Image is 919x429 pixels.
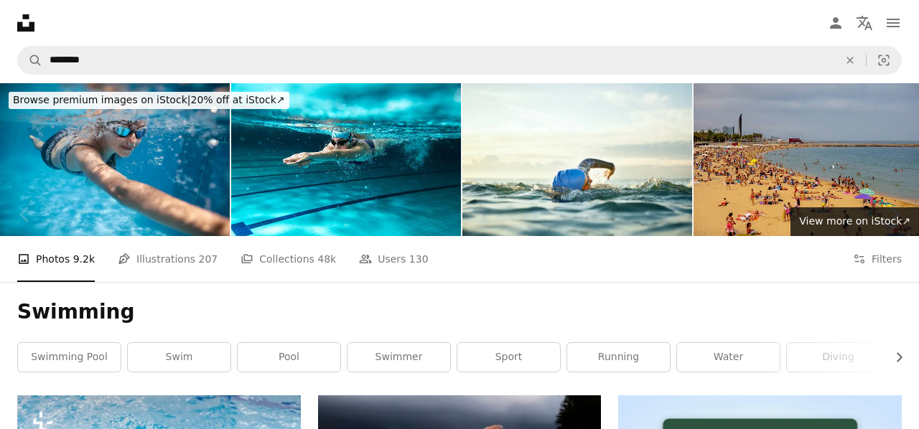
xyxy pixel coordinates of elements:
button: Menu [879,9,908,37]
a: Users 130 [359,236,428,282]
span: Browse premium images on iStock | [13,94,190,105]
span: 20% off at iStock ↗ [13,94,285,105]
button: Clear [834,47,866,74]
a: Log in / Sign up [821,9,850,37]
button: Search Unsplash [18,47,42,74]
button: Language [850,9,879,37]
span: 48k [317,251,336,267]
a: swim [128,343,230,372]
a: diving [787,343,890,372]
a: Illustrations 207 [118,236,218,282]
button: Visual search [867,47,901,74]
button: Filters [853,236,902,282]
span: 207 [199,251,218,267]
a: View more on iStock↗ [790,207,919,236]
img: Female swimmer at the swimming pool. [231,83,461,236]
span: 130 [409,251,429,267]
a: sport [457,343,560,372]
img: Determined woman swimming in sea [462,83,692,236]
a: Home — Unsplash [17,14,34,32]
a: running [567,343,670,372]
h1: Swimming [17,299,902,325]
span: View more on iStock ↗ [799,215,910,227]
button: scroll list to the right [886,343,902,372]
a: water [677,343,780,372]
a: swimming pool [18,343,121,372]
form: Find visuals sitewide [17,46,902,75]
a: swimmer [347,343,450,372]
a: pool [238,343,340,372]
a: Collections 48k [241,236,336,282]
a: Next [869,146,919,283]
